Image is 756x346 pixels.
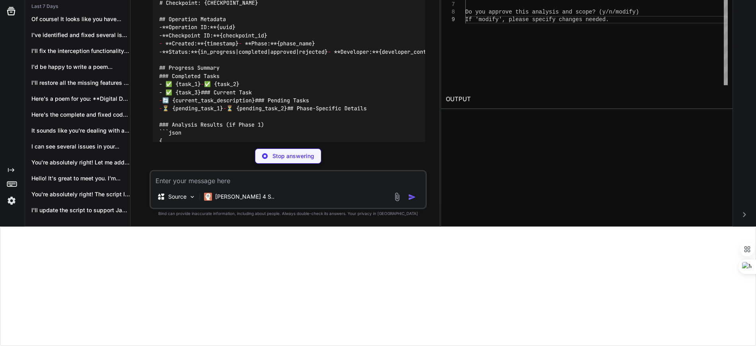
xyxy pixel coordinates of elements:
img: icon [408,193,416,201]
h2: Last 7 Days [25,3,130,10]
span: - [239,40,242,47]
p: You're absolutely right! Let me add support... [31,158,130,166]
p: Bind can provide inaccurate information, including about people. Always double-check its answers.... [150,211,427,217]
p: Source [168,193,187,201]
span: Do you approve this analysis and scope? (y/n/mo [465,9,622,15]
p: Here's the complete and fixed code with... [31,111,130,119]
p: I'd be happy to write a poem... [31,63,130,71]
span: - [328,48,331,55]
p: It sounds like you're dealing with a... [31,127,130,135]
span: - [223,105,226,112]
img: Pick Models [189,194,196,200]
span: - [159,97,162,104]
span: ### Pending Tasks [255,97,309,104]
img: attachment [393,192,402,201]
span: ### Analysis Results (if Phase 1) [159,121,264,128]
div: 9 [446,16,455,23]
span: ## Phase-Specific Details [287,105,367,112]
span: _contact} ## Progress Summary ### Completed Tasks - ✅ {task_ [159,48,439,88]
p: Here's a poem for you: **Digital Dawn**... [31,95,130,103]
img: settings [5,194,18,207]
div: 8 [446,8,455,16]
span: - [159,105,162,112]
span: - [201,80,204,88]
span: ### Current Task [201,89,252,96]
span: _2} - ✅ {task_ [159,80,239,96]
p: I'll fix the interception functionality and complete... [31,47,130,55]
span: If 'modify', please specify changes needed. [465,16,609,23]
span: _task_ [198,97,217,104]
p: I've identified and fixed several issues in... [31,31,130,39]
p: I'll update the script to support JavaScript... [31,206,130,214]
span: ```json { "files_analyzed": [], "components_identified": [], "architectural_violations": [], "bus... [159,129,264,201]
span: dify) [622,9,639,15]
p: You're absolutely right! The script I provided... [31,190,130,198]
p: Hello! It's great to meet you. I'm... [31,174,130,182]
p: Stop answering [272,152,314,160]
span: _task_ [262,105,281,112]
span: _name} - {in_ [159,40,315,55]
p: I can see several issues in your... [31,143,130,151]
p: I'll restore all the missing features you... [31,79,130,87]
span: _task_ [198,105,217,112]
p: Of course! It looks like you have... [31,15,130,23]
h2: OUTPUT [441,90,733,109]
span: - [159,40,162,47]
img: Claude 4 Sonnet [204,193,212,201]
p: [PERSON_NAME] 4 S.. [215,193,274,201]
div: 7 [446,1,455,8]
